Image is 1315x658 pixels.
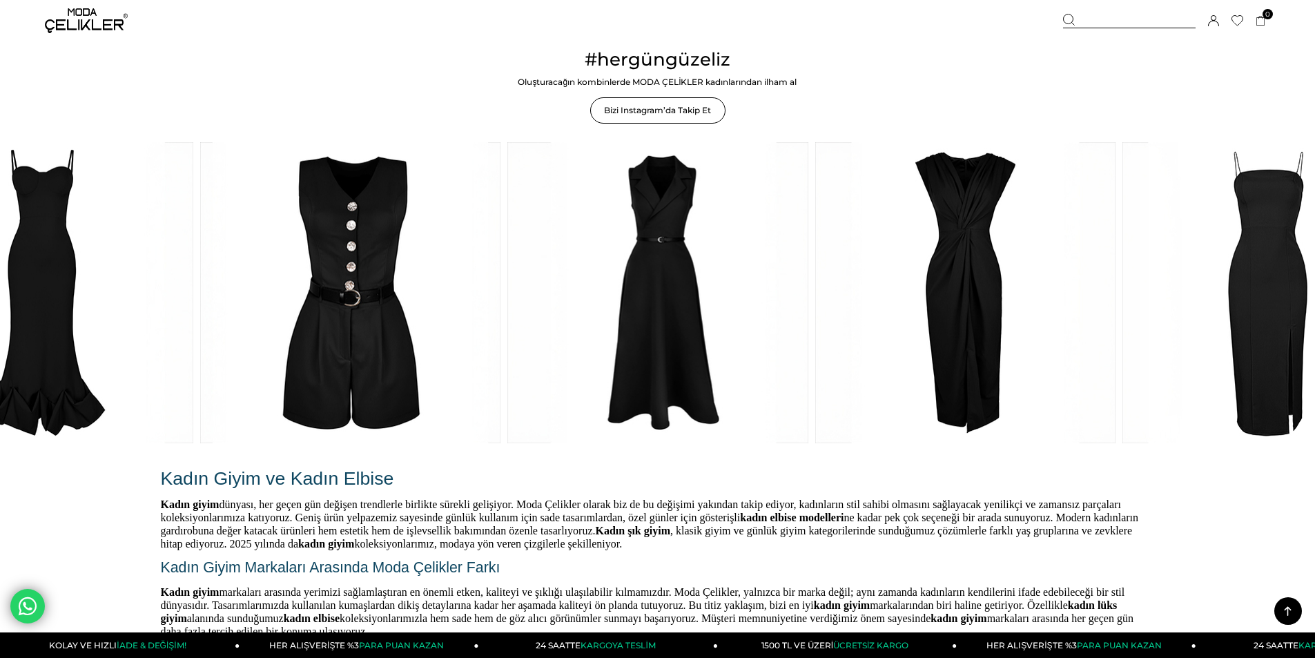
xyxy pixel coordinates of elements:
[1,632,240,658] a: KOLAY VE HIZLIİADE & DEĞİŞİM!
[161,559,500,576] span: Kadın Giyim Markaları Arasında Moda Çelikler Farkı
[161,586,1133,637] span: markaları arasında yerimizi sağlamlaştıran en önemli etken, kaliteyi ve şıklığı ulaşılabilir kılm...
[581,640,655,650] span: KARGOYA TESLİM
[161,499,1139,550] span: dünyası, her geçen gün değişen trendlerle birlikte sürekli gelişiyor. Moda Çelikler olarak biz de...
[590,97,725,124] a: Bizi Instagram’da Takip Et
[1077,640,1162,650] span: PARA PUAN KAZAN
[359,640,444,650] span: PARA PUAN KAZAN
[298,538,354,550] b: kadın giyim
[117,640,186,650] span: İADE & DEĞİŞİM!
[161,468,394,489] span: Kadın Giyim ve Kadın Elbise
[479,632,718,658] a: 24 SAATTEKARGOYA TESLİM
[718,632,957,658] a: 1500 TL VE ÜZERİÜCRETSİZ KARGO
[1263,9,1273,19] span: 0
[1256,16,1266,26] a: 0
[596,525,670,536] b: Kadın şık giyim
[740,512,844,523] b: kadın elbise modelleri
[45,8,128,33] img: logo
[161,599,1118,624] b: kadın lüks giyim
[240,632,478,658] a: HER ALIŞVERİŞTE %3PARA PUAN KAZAN
[284,612,340,624] b: kadın elbise
[931,612,986,624] b: kadın giyim
[161,586,220,598] span: Kadın giyim
[833,640,908,650] span: ÜCRETSİZ KARGO
[161,499,220,510] span: Kadın giyim
[814,599,870,611] b: kadın giyim
[957,632,1196,658] a: HER ALIŞVERİŞTE %3PARA PUAN KAZAN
